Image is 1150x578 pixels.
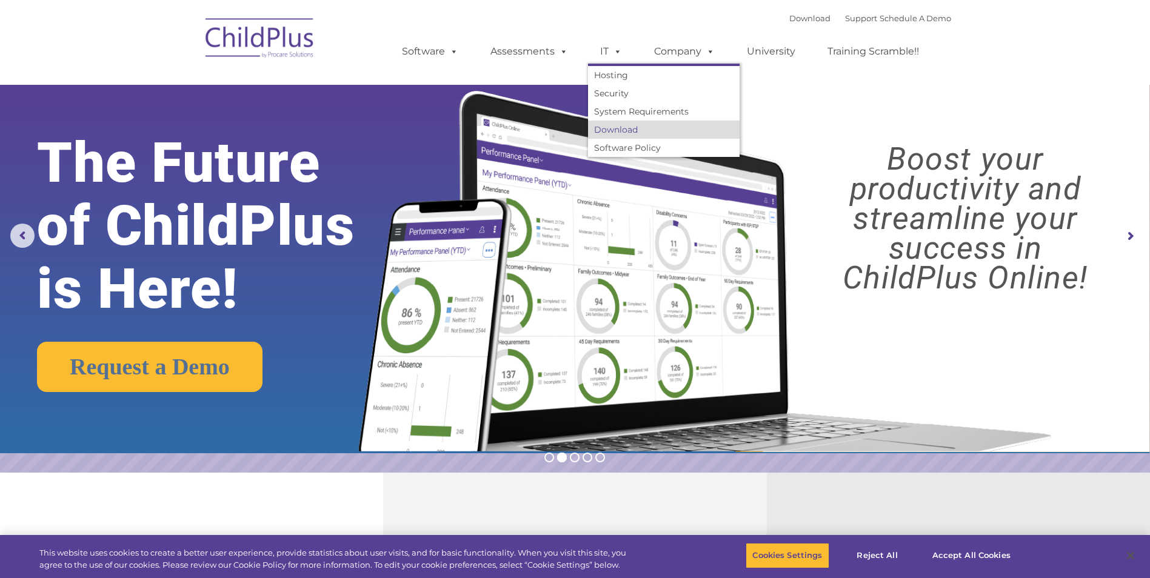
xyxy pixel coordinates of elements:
[795,144,1136,293] rs-layer: Boost your productivity and streamline your success in ChildPlus Online!
[39,547,632,571] div: This website uses cookies to create a better user experience, provide statistics about user visit...
[588,121,740,139] a: Download
[588,102,740,121] a: System Requirements
[199,10,321,70] img: ChildPlus by Procare Solutions
[926,543,1017,568] button: Accept All Cookies
[588,84,740,102] a: Security
[840,543,915,568] button: Reject All
[169,80,206,89] span: Last name
[588,66,740,84] a: Hosting
[169,130,220,139] span: Phone number
[815,39,931,64] a: Training Scramble!!
[390,39,470,64] a: Software
[735,39,807,64] a: University
[588,39,634,64] a: IT
[37,342,262,392] a: Request a Demo
[37,131,404,321] rs-layer: The Future of ChildPlus is Here!
[642,39,727,64] a: Company
[880,13,951,23] a: Schedule A Demo
[789,13,831,23] a: Download
[478,39,580,64] a: Assessments
[588,139,740,157] a: Software Policy
[746,543,829,568] button: Cookies Settings
[789,13,951,23] font: |
[845,13,877,23] a: Support
[1117,542,1144,569] button: Close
